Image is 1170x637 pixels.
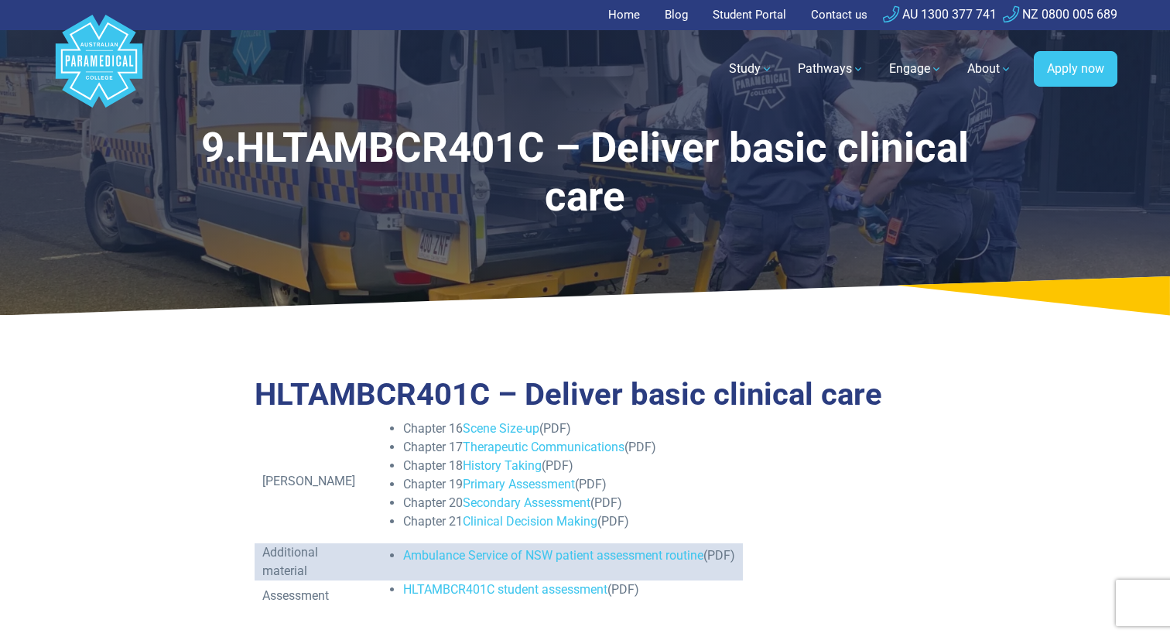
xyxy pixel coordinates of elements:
td: Assessment [255,580,371,611]
li: Chapter 21 (PDF) [403,512,735,531]
a: Australian Paramedical College [53,30,145,108]
a: Engage [880,47,952,91]
a: Apply now [1034,51,1117,87]
a: Study [720,47,782,91]
li: Chapter 20 (PDF) [403,494,735,512]
a: About [958,47,1021,91]
a: Scene Size-up [463,421,539,436]
li: Chapter 19 (PDF) [403,475,735,494]
a: Ambulance Service of NSW patient assessment routine [403,548,703,563]
a: Pathways [789,47,874,91]
h1: HLTAMBCR401C – Deliver basic clinical care [255,376,915,413]
a: AU 1300 377 741 [883,7,997,22]
a: NZ 0800 005 689 [1003,7,1117,22]
h1: 9.HLTAMBCR401C – Deliver basic clinical care [186,124,984,222]
a: Clinical Decision Making [463,514,597,529]
td: Additional material [255,543,371,580]
li: Chapter 16 (PDF) [403,420,735,438]
a: HLTAMBCR401C student assessment [403,582,607,597]
li: Chapter 17 (PDF) [403,438,735,457]
li: Chapter 18 (PDF) [403,457,735,475]
a: History Taking [463,458,542,473]
li: (PDF) [403,546,735,565]
li: (PDF) [403,580,735,599]
a: Therapeutic Communications [463,440,624,454]
td: [PERSON_NAME] [255,420,371,543]
a: Secondary Assessment [463,495,590,510]
a: Primary Assessment [463,477,575,491]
